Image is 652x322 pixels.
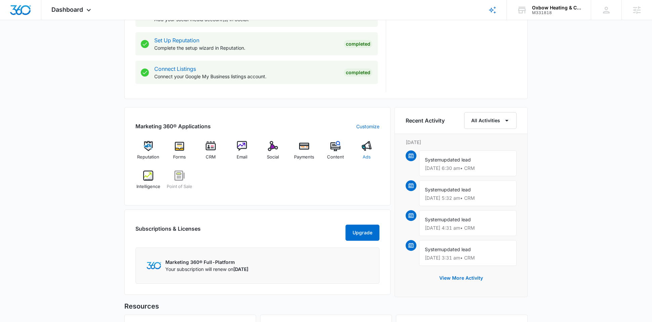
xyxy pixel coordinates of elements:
[291,141,317,165] a: Payments
[173,154,186,160] span: Forms
[425,246,441,252] span: System
[433,270,490,286] button: View More Activity
[441,246,471,252] span: updated lead
[406,139,517,146] p: [DATE]
[237,154,247,160] span: Email
[135,122,211,130] h2: Marketing 360® Applications
[51,6,83,13] span: Dashboard
[165,266,248,273] p: Your subscription will renew on
[406,117,445,125] h6: Recent Activity
[344,68,372,77] div: Completed
[532,10,581,15] div: account id
[154,65,196,72] a: Connect Listings
[167,171,193,195] a: Point of Sale
[327,154,344,160] span: Content
[147,262,161,269] img: Marketing 360 Logo
[294,154,314,160] span: Payments
[167,141,193,165] a: Forms
[425,166,511,171] p: [DATE] 6:30 am • CRM
[356,123,379,130] a: Customize
[425,217,441,222] span: System
[425,226,511,230] p: [DATE] 4:31 am • CRM
[206,154,216,160] span: CRM
[154,44,338,51] p: Complete the setup wizard in Reputation.
[425,256,511,260] p: [DATE] 3:31 am • CRM
[354,141,379,165] a: Ads
[137,154,159,160] span: Reputation
[154,37,199,44] a: Set Up Reputation
[323,141,349,165] a: Content
[135,225,201,238] h2: Subscriptions & Licenses
[464,112,517,129] button: All Activities
[154,73,338,80] p: Connect your Google My Business listings account.
[124,301,528,311] h5: Resources
[441,157,471,163] span: updated lead
[167,183,192,190] span: Point of Sale
[135,171,161,195] a: Intelligence
[136,183,160,190] span: Intelligence
[267,154,279,160] span: Social
[229,141,255,165] a: Email
[260,141,286,165] a: Social
[441,217,471,222] span: updated lead
[345,225,379,241] button: Upgrade
[344,40,372,48] div: Completed
[165,259,248,266] p: Marketing 360® Full-Platform
[233,266,248,272] span: [DATE]
[441,187,471,192] span: updated lead
[532,5,581,10] div: account name
[135,141,161,165] a: Reputation
[198,141,224,165] a: CRM
[425,187,441,192] span: System
[425,196,511,200] p: [DATE] 5:32 am • CRM
[425,157,441,163] span: System
[363,154,371,160] span: Ads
